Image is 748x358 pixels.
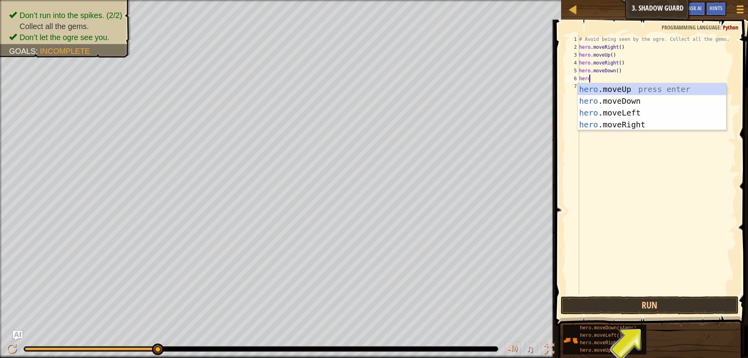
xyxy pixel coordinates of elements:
li: Don’t let the ogre see you. [9,32,122,43]
span: Don’t run into the spikes. (2/2) [20,11,122,20]
button: Ask AI [13,331,22,340]
div: 3 [566,51,579,59]
button: Toggle fullscreen [541,342,557,358]
li: Collect all the gems. [9,21,122,32]
span: : [720,24,723,31]
div: 7 [566,83,579,90]
li: Don’t run into the spikes. [9,10,122,21]
span: Goals [9,47,36,55]
span: : [36,47,40,55]
span: hero.moveDown(steps) [580,325,636,331]
span: hero.moveUp(steps) [580,348,631,353]
span: Collect all the gems. [20,22,89,31]
div: 2 [566,43,579,51]
button: ♫ [525,342,538,358]
span: Incomplete [40,47,90,55]
span: Python [723,24,738,31]
span: Hints [710,4,722,12]
button: Ctrl + P: Pause [4,342,20,358]
div: 4 [566,59,579,67]
button: Adjust volume [505,342,521,358]
img: portrait.png [563,333,578,348]
div: 1 [566,35,579,43]
span: Don’t let the ogre see you. [20,33,110,42]
button: Ask AI [684,2,706,16]
button: Run [561,296,739,314]
div: 6 [566,75,579,83]
span: hero.moveRight(steps) [580,340,639,346]
span: Ask AI [688,4,702,12]
span: hero.moveLeft(steps) [580,333,636,338]
span: ♫ [526,343,534,355]
div: 5 [566,67,579,75]
span: Programming language [662,24,720,31]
